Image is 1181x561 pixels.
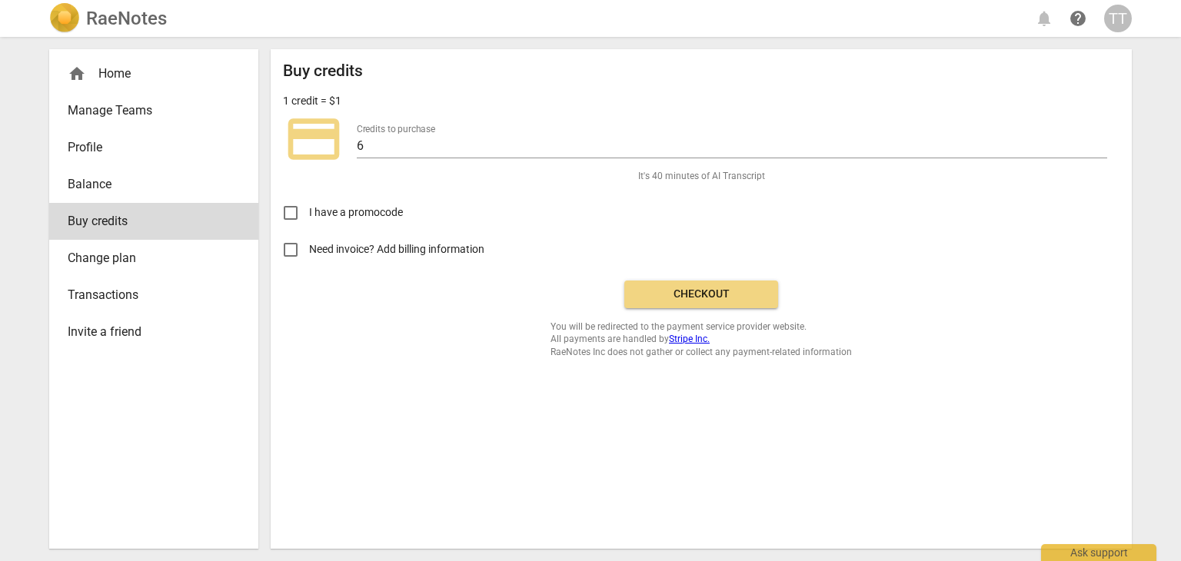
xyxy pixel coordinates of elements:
[49,92,258,129] a: Manage Teams
[49,314,258,350] a: Invite a friend
[49,240,258,277] a: Change plan
[68,138,228,157] span: Profile
[49,203,258,240] a: Buy credits
[669,334,710,344] a: Stripe Inc.
[68,286,228,304] span: Transactions
[49,3,167,34] a: LogoRaeNotes
[637,287,766,302] span: Checkout
[283,108,344,170] span: credit_card
[309,204,403,221] span: I have a promocode
[49,129,258,166] a: Profile
[309,241,487,257] span: Need invoice? Add billing information
[68,65,86,83] span: home
[49,277,258,314] a: Transactions
[283,93,341,109] p: 1 credit = $1
[551,320,852,359] span: You will be redirected to the payment service provider website. All payments are handled by RaeNo...
[357,124,435,134] label: Credits to purchase
[638,170,765,183] span: It's 40 minutes of AI Transcript
[1041,544,1156,561] div: Ask support
[1104,5,1132,32] button: TT
[68,101,228,120] span: Manage Teams
[624,280,778,308] button: Checkout
[68,65,228,83] div: Home
[1069,9,1087,28] span: help
[86,8,167,29] h2: RaeNotes
[49,55,258,92] div: Home
[49,166,258,203] a: Balance
[68,212,228,231] span: Buy credits
[68,175,228,194] span: Balance
[283,61,363,81] h2: Buy credits
[49,3,80,34] img: Logo
[68,323,228,341] span: Invite a friend
[68,249,228,267] span: Change plan
[1064,5,1092,32] a: Help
